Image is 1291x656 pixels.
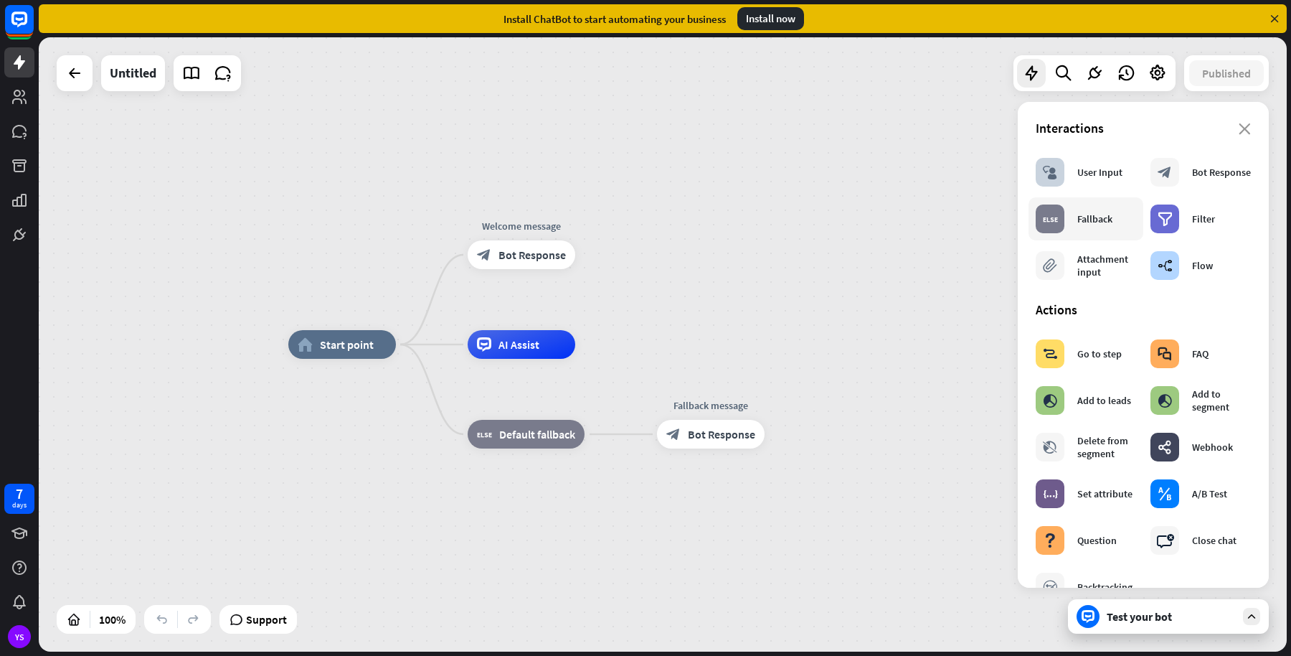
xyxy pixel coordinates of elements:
[1077,434,1136,460] div: Delete from segment
[298,337,313,352] i: home_2
[246,608,287,631] span: Support
[1192,166,1251,179] div: Bot Response
[1043,393,1057,408] i: block_add_to_segment
[1043,440,1057,454] i: block_delete_from_segment
[1189,60,1264,86] button: Published
[1192,388,1251,413] div: Add to segment
[12,500,27,510] div: days
[1043,347,1058,361] i: block_goto
[666,427,681,441] i: block_bot_response
[110,55,156,91] div: Untitled
[1077,212,1112,225] div: Fallback
[1077,581,1132,594] div: Backtracking
[1043,580,1058,594] i: block_backtracking
[16,487,23,500] div: 7
[688,427,755,441] span: Bot Response
[1158,347,1172,361] i: block_faq
[1156,533,1174,548] i: block_close_chat
[1036,120,1251,136] div: Interactions
[1158,487,1172,501] i: block_ab_testing
[646,398,775,413] div: Fallback message
[1158,393,1172,408] i: block_add_to_segment
[1107,609,1236,624] div: Test your bot
[1043,533,1057,548] i: block_question
[737,7,804,30] div: Install now
[8,625,31,648] div: YS
[11,6,55,49] button: Open LiveChat chat widget
[1192,212,1215,225] div: Filter
[1192,441,1233,454] div: Webhook
[477,248,491,262] i: block_bot_response
[1077,534,1117,547] div: Question
[1077,394,1131,407] div: Add to leads
[1239,123,1251,135] i: close
[499,427,575,441] span: Default fallback
[498,248,566,262] span: Bot Response
[1192,347,1209,360] div: FAQ
[1036,301,1251,318] div: Actions
[503,12,726,26] div: Install ChatBot to start automating your business
[1043,212,1058,226] i: block_fallback
[1077,347,1122,360] div: Go to step
[1043,165,1057,179] i: block_user_input
[1077,253,1136,278] div: Attachment input
[1158,212,1173,226] i: filter
[498,337,539,352] span: AI Assist
[1158,440,1172,454] i: webhooks
[1077,487,1132,500] div: Set attribute
[1043,258,1057,273] i: block_attachment
[1158,258,1173,273] i: builder_tree
[1158,165,1172,179] i: block_bot_response
[1043,487,1058,501] i: block_set_attribute
[320,337,374,352] span: Start point
[1192,487,1227,500] div: A/B Test
[1192,259,1213,272] div: Flow
[95,608,130,631] div: 100%
[457,219,586,233] div: Welcome message
[1077,166,1122,179] div: User Input
[4,484,34,514] a: 7 days
[1192,534,1236,547] div: Close chat
[477,427,492,441] i: block_fallback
